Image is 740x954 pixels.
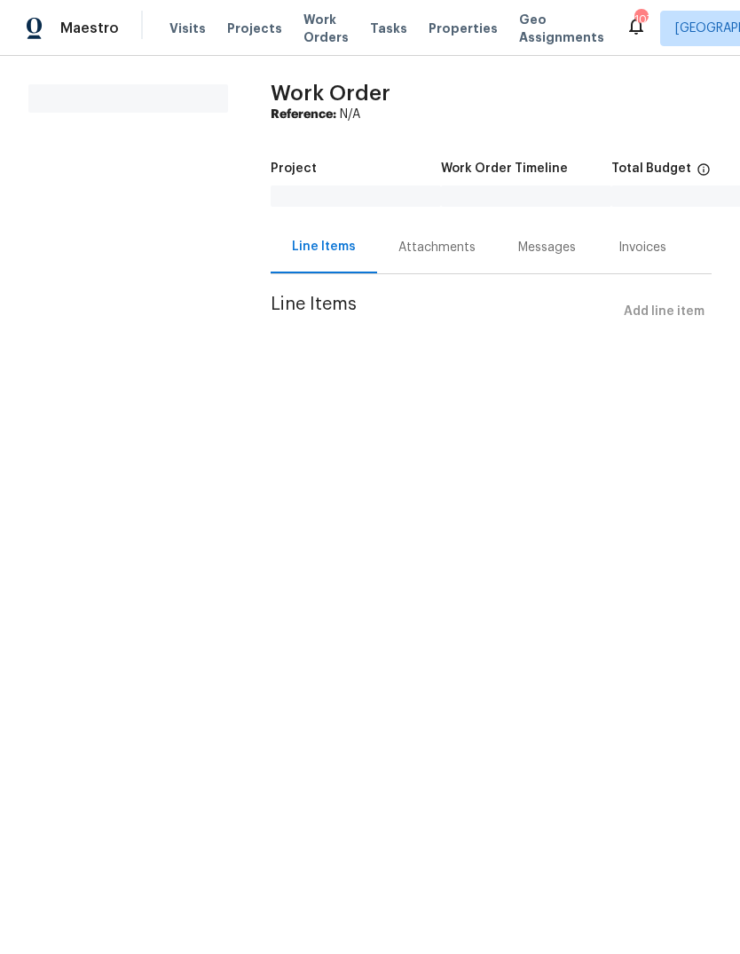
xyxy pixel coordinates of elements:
[271,83,390,104] span: Work Order
[271,296,617,328] span: Line Items
[303,11,349,46] span: Work Orders
[271,108,336,121] b: Reference:
[611,162,691,175] h5: Total Budget
[271,162,317,175] h5: Project
[370,22,407,35] span: Tasks
[697,162,711,185] span: The total cost of line items that have been proposed by Opendoor. This sum includes line items th...
[429,20,498,37] span: Properties
[60,20,119,37] span: Maestro
[271,106,712,123] div: N/A
[634,11,647,28] div: 107
[227,20,282,37] span: Projects
[292,238,356,256] div: Line Items
[618,239,666,256] div: Invoices
[518,239,576,256] div: Messages
[398,239,476,256] div: Attachments
[519,11,604,46] span: Geo Assignments
[169,20,206,37] span: Visits
[441,162,568,175] h5: Work Order Timeline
